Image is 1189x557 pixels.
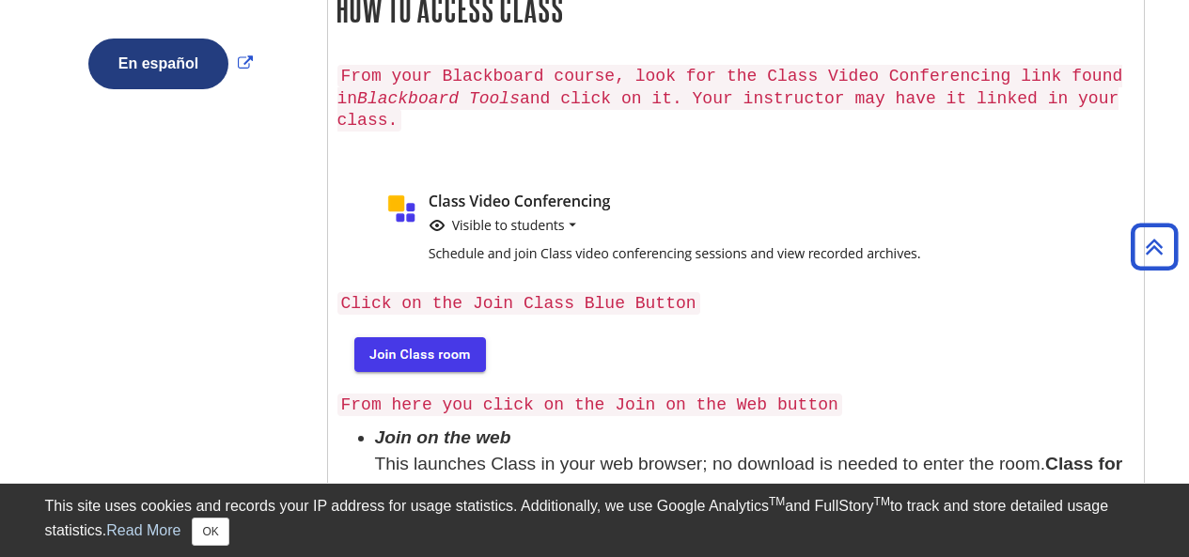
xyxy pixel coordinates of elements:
[337,65,1123,132] code: From your Blackboard course, look for the Class Video Conferencing link found in and click on it....
[84,55,258,71] a: Link opens in new window
[874,495,890,508] sup: TM
[375,427,511,447] em: Join on the web
[337,292,700,315] code: Click on the Join Class Blue Button
[45,495,1145,546] div: This site uses cookies and records your IP address for usage statistics. Additionally, we use Goo...
[192,518,228,546] button: Close
[769,495,785,508] sup: TM
[106,522,180,538] a: Read More
[357,89,520,108] em: Blackboard Tools
[375,425,1134,505] li: This launches Class in your web browser; no download is needed to enter the room. . Firefox is no...
[337,394,842,416] code: From here you click on the Join on the Web button
[1124,234,1184,259] a: Back to Top
[337,323,499,383] img: blue button
[337,177,1039,282] img: class
[88,39,228,89] button: En español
